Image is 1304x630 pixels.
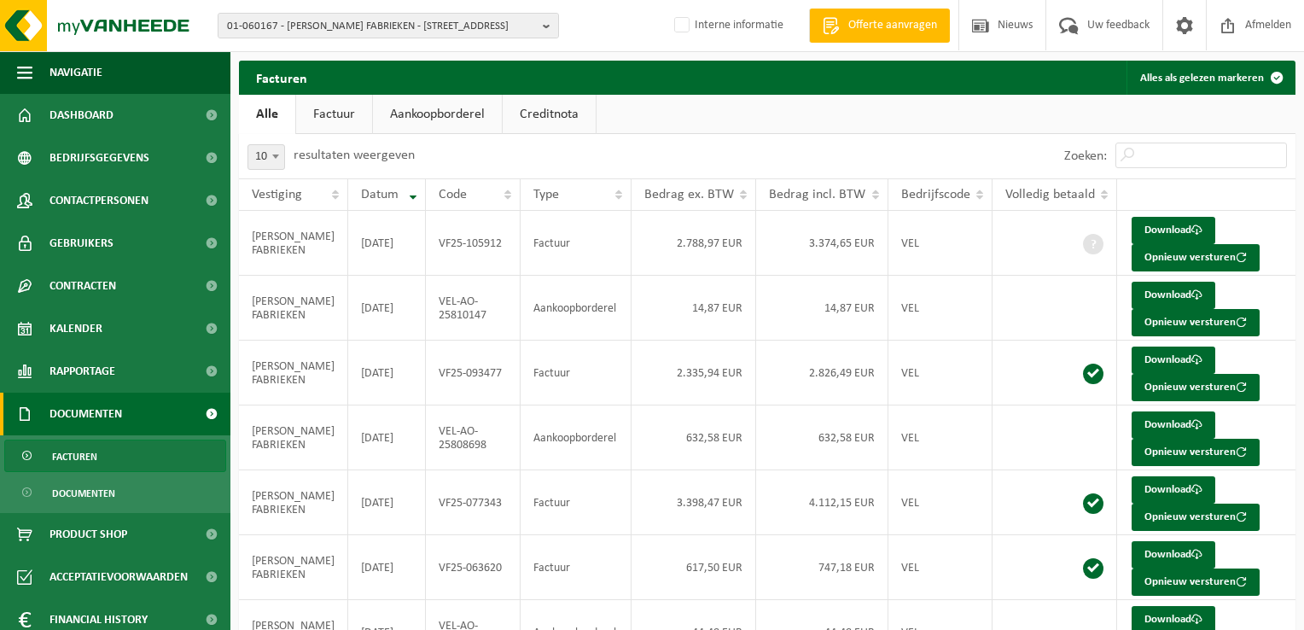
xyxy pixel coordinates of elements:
td: VEL [888,341,993,405]
span: Bedrijfsgegevens [49,137,149,179]
td: VEL [888,276,993,341]
td: 14,87 EUR [632,276,756,341]
td: [PERSON_NAME] FABRIEKEN [239,535,348,600]
td: 14,87 EUR [756,276,888,341]
a: Creditnota [503,95,596,134]
td: Factuur [521,341,632,405]
td: VF25-093477 [426,341,521,405]
td: [DATE] [348,470,426,535]
span: Gebruikers [49,222,114,265]
td: [PERSON_NAME] FABRIEKEN [239,405,348,470]
span: Bedrag incl. BTW [769,188,865,201]
td: [DATE] [348,211,426,276]
span: Vestiging [252,188,302,201]
label: resultaten weergeven [294,149,415,162]
td: [DATE] [348,276,426,341]
button: Opnieuw versturen [1132,439,1260,466]
label: Interne informatie [671,13,783,38]
td: 4.112,15 EUR [756,470,888,535]
span: 10 [247,144,285,170]
td: VEL-AO-25810147 [426,276,521,341]
a: Factuur [296,95,372,134]
button: Opnieuw versturen [1132,244,1260,271]
span: Acceptatievoorwaarden [49,556,188,598]
td: 2.335,94 EUR [632,341,756,405]
td: VEL [888,405,993,470]
td: [DATE] [348,535,426,600]
td: VF25-063620 [426,535,521,600]
span: Kalender [49,307,102,350]
span: Volledig betaald [1005,188,1095,201]
span: Contactpersonen [49,179,148,222]
span: Facturen [52,440,97,473]
td: [PERSON_NAME] FABRIEKEN [239,341,348,405]
a: Download [1132,217,1215,244]
span: Dashboard [49,94,114,137]
button: Opnieuw versturen [1132,569,1260,596]
td: 632,58 EUR [632,405,756,470]
a: Download [1132,541,1215,569]
span: Documenten [52,477,115,510]
td: 2.788,97 EUR [632,211,756,276]
td: Factuur [521,535,632,600]
td: 3.398,47 EUR [632,470,756,535]
h2: Facturen [239,61,324,94]
td: Factuur [521,211,632,276]
span: Rapportage [49,350,115,393]
td: VEL [888,211,993,276]
td: Factuur [521,470,632,535]
span: Bedrijfscode [901,188,970,201]
td: VF25-105912 [426,211,521,276]
a: Download [1132,282,1215,309]
button: Opnieuw versturen [1132,374,1260,401]
td: 747,18 EUR [756,535,888,600]
a: Documenten [4,476,226,509]
td: [PERSON_NAME] FABRIEKEN [239,211,348,276]
a: Alle [239,95,295,134]
span: Datum [361,188,399,201]
button: Opnieuw versturen [1132,504,1260,531]
td: VEL [888,470,993,535]
td: VEL-AO-25808698 [426,405,521,470]
span: Type [533,188,559,201]
a: Aankoopborderel [373,95,502,134]
td: Aankoopborderel [521,405,632,470]
td: [PERSON_NAME] FABRIEKEN [239,276,348,341]
td: 632,58 EUR [756,405,888,470]
span: Documenten [49,393,122,435]
a: Download [1132,476,1215,504]
td: 3.374,65 EUR [756,211,888,276]
span: Contracten [49,265,116,307]
span: Product Shop [49,513,127,556]
label: Zoeken: [1064,149,1107,163]
span: Offerte aanvragen [844,17,941,34]
button: Alles als gelezen markeren [1126,61,1294,95]
span: 10 [248,145,284,169]
button: Opnieuw versturen [1132,309,1260,336]
button: 01-060167 - [PERSON_NAME] FABRIEKEN - [STREET_ADDRESS] [218,13,559,38]
a: Facturen [4,440,226,472]
td: [PERSON_NAME] FABRIEKEN [239,470,348,535]
td: Aankoopborderel [521,276,632,341]
a: Offerte aanvragen [809,9,950,43]
td: VF25-077343 [426,470,521,535]
td: 2.826,49 EUR [756,341,888,405]
td: 617,50 EUR [632,535,756,600]
td: VEL [888,535,993,600]
a: Download [1132,411,1215,439]
td: [DATE] [348,405,426,470]
span: 01-060167 - [PERSON_NAME] FABRIEKEN - [STREET_ADDRESS] [227,14,536,39]
span: Navigatie [49,51,102,94]
a: Download [1132,347,1215,374]
td: [DATE] [348,341,426,405]
span: Bedrag ex. BTW [644,188,734,201]
span: Code [439,188,467,201]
